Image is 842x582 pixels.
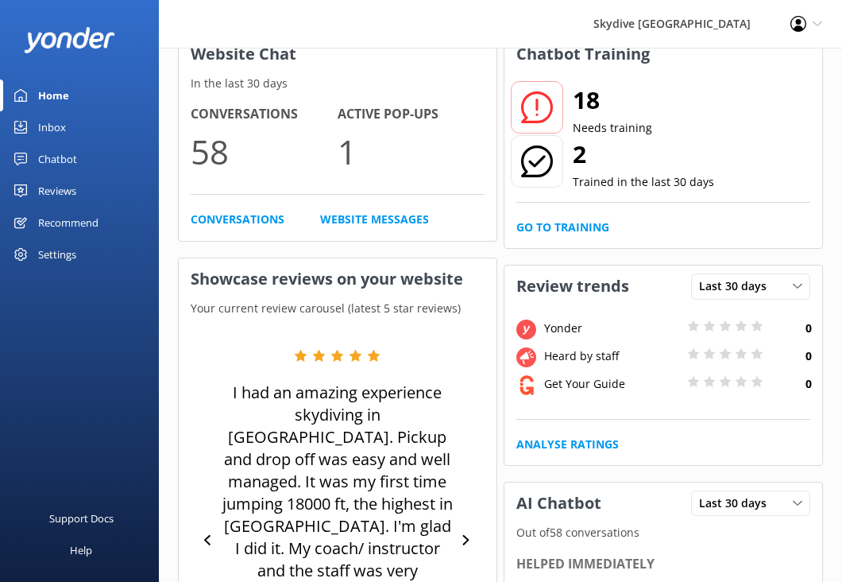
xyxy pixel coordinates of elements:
a: Website Messages [320,211,429,228]
h2: 18 [573,81,652,119]
span: Last 30 days [699,495,776,512]
p: 58 [191,125,338,178]
div: Settings [38,239,76,270]
div: Chatbot [38,143,77,175]
div: Recommend [38,207,98,239]
p: 1 [338,125,485,178]
img: yonder-white-logo.png [24,27,115,53]
p: In the last 30 days [179,75,496,92]
a: Go to Training [516,219,609,236]
div: Inbox [38,111,66,143]
h3: AI Chatbot [504,483,613,524]
p: Your current review carousel (latest 5 star reviews) [179,300,496,317]
a: Analyse Ratings [516,436,619,453]
h2: 2 [573,135,714,173]
div: Reviews [38,175,76,207]
p: Trained in the last 30 days [573,173,714,191]
span: Last 30 days [699,277,776,295]
div: Home [38,80,69,111]
p: Out of 58 conversations [504,524,822,541]
h4: Active Pop-ups [338,104,485,125]
div: Yonder [540,320,683,337]
a: Conversations [191,211,284,228]
h3: Showcase reviews on your website [179,258,496,300]
div: Get Your Guide [540,375,683,393]
div: Support Docs [49,502,114,534]
h4: 0 [794,347,822,365]
h3: Review trends [504,266,641,307]
div: Heard by staff [540,347,683,365]
h3: Chatbot Training [504,33,662,75]
h4: 0 [794,375,822,393]
h3: Website Chat [179,33,496,75]
h4: 0 [794,320,822,337]
div: Help [70,534,92,566]
p: Needs training [573,119,652,137]
h4: Conversations [191,104,338,125]
div: Helped immediately [516,554,810,575]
